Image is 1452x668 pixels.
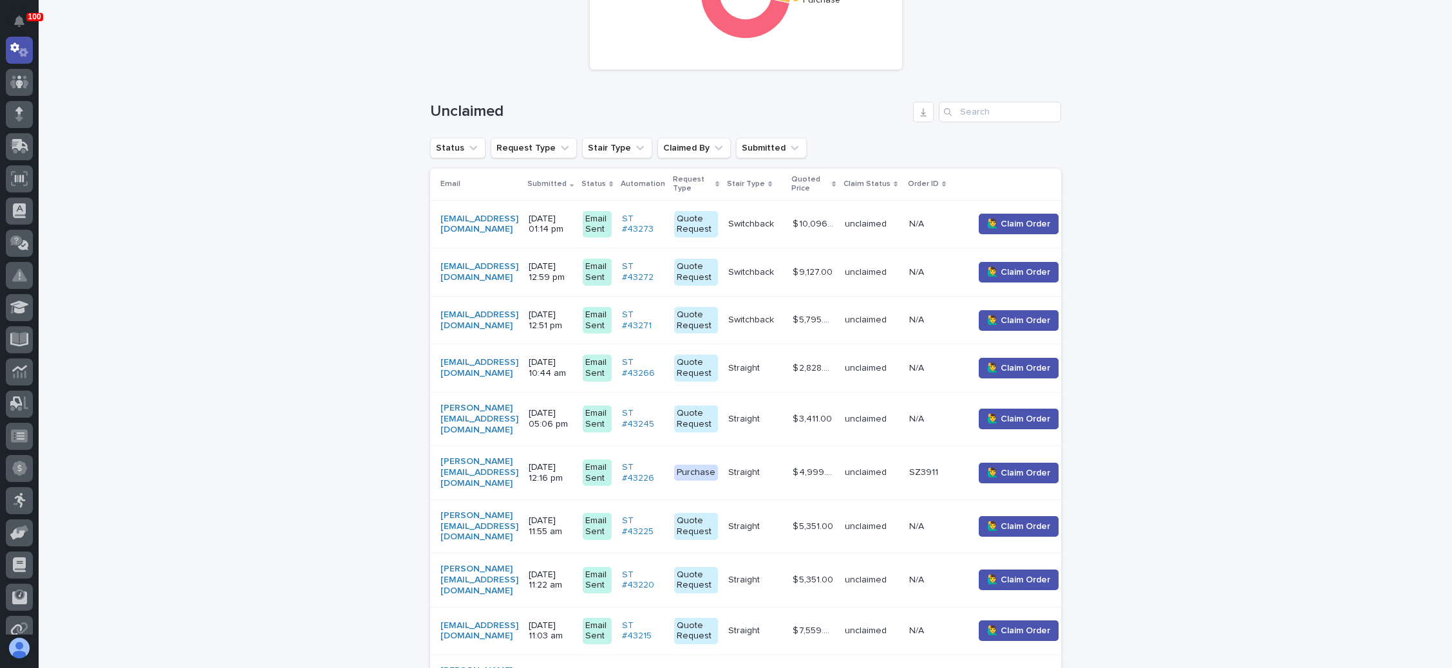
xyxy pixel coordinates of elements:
div: Purchase [674,465,718,481]
button: 🙋‍♂️ Claim Order [979,620,1059,641]
a: [EMAIL_ADDRESS][DOMAIN_NAME] [440,357,518,379]
button: Claimed By [657,138,731,158]
span: 🙋‍♂️ Claim Order [987,314,1050,327]
button: 🙋‍♂️ Claim Order [979,409,1059,429]
div: Email Sent [583,405,612,432]
p: Switchback [728,312,777,326]
a: [EMAIL_ADDRESS][DOMAIN_NAME] [440,214,518,236]
div: Quote Request [674,567,718,594]
p: [DATE] 12:51 pm [529,310,572,331]
button: 🙋‍♂️ Claim Order [979,516,1059,537]
p: [DATE] 10:44 am [529,357,572,379]
p: Order ID [908,177,939,191]
p: [DATE] 11:55 am [529,515,572,537]
button: 🙋‍♂️ Claim Order [979,570,1059,590]
p: $ 10,096.00 [793,216,837,230]
tr: [PERSON_NAME][EMAIL_ADDRESS][DOMAIN_NAME] [DATE] 12:16 pmEmail SentST #43226 PurchaseStraightStra... [430,446,1080,499]
p: Request Type [673,172,712,196]
button: 🙋‍♂️ Claim Order [979,310,1059,331]
p: Straight [728,465,762,478]
a: ST #43225 [622,515,664,537]
p: $ 5,795.00 [793,312,837,326]
button: 🙋‍♂️ Claim Order [979,358,1059,378]
p: unclaimed [845,575,899,586]
span: 🙋‍♂️ Claim Order [987,467,1050,479]
p: $ 7,559.00 [793,623,837,636]
button: Notifications [6,8,33,35]
p: [DATE] 12:16 pm [529,462,572,484]
div: Quote Request [674,513,718,540]
p: Switchback [728,264,777,278]
div: Quote Request [674,405,718,432]
p: Submitted [527,177,567,191]
p: unclaimed [845,267,899,278]
button: Submitted [736,138,807,158]
div: Email Sent [583,459,612,487]
tr: [EMAIL_ADDRESS][DOMAIN_NAME] [DATE] 10:44 amEmail SentST #43266 Quote RequestStraightStraight $ 2... [430,344,1080,393]
p: Status [581,177,606,191]
p: unclaimed [845,315,899,326]
tr: [PERSON_NAME][EMAIL_ADDRESS][DOMAIN_NAME] [DATE] 05:06 pmEmail SentST #43245 Quote RequestStraigh... [430,392,1080,445]
div: Email Sent [583,259,612,286]
div: Quote Request [674,618,718,645]
p: Email [440,177,460,191]
p: $ 5,351.00 [793,572,836,586]
p: $ 9,127.00 [793,264,835,278]
p: unclaimed [845,219,899,230]
div: Email Sent [583,513,612,540]
p: Stair Type [727,177,765,191]
p: $ 3,411.00 [793,411,834,425]
p: 100 [28,12,41,21]
p: N/A [909,216,927,230]
a: [PERSON_NAME][EMAIL_ADDRESS][DOMAIN_NAME] [440,403,518,435]
p: N/A [909,572,927,586]
button: 🙋‍♂️ Claim Order [979,463,1059,483]
p: [DATE] 11:03 am [529,620,572,642]
a: ST #43245 [622,408,664,430]
div: Email Sent [583,307,612,334]
span: 🙋‍♂️ Claim Order [987,218,1050,230]
a: ST #43220 [622,570,664,591]
span: 🙋‍♂️ Claim Order [987,266,1050,279]
tr: [EMAIL_ADDRESS][DOMAIN_NAME] [DATE] 01:14 pmEmail SentST #43273 Quote RequestSwitchbackSwitchback... [430,200,1080,248]
button: 🙋‍♂️ Claim Order [979,262,1059,283]
p: Straight [728,411,762,425]
input: Search [939,102,1061,122]
a: ST #43272 [622,261,664,283]
p: $ 5,351.00 [793,519,836,532]
a: [PERSON_NAME][EMAIL_ADDRESS][DOMAIN_NAME] [440,456,518,488]
p: N/A [909,264,927,278]
div: Quote Request [674,259,718,286]
p: $ 2,828.00 [793,360,837,374]
p: unclaimed [845,414,899,425]
a: [PERSON_NAME][EMAIL_ADDRESS][DOMAIN_NAME] [440,510,518,543]
div: Notifications100 [16,15,33,36]
button: Request Type [491,138,577,158]
p: N/A [909,519,927,532]
a: [PERSON_NAME][EMAIL_ADDRESS][DOMAIN_NAME] [440,564,518,596]
p: unclaimed [845,363,899,374]
tr: [EMAIL_ADDRESS][DOMAIN_NAME] [DATE] 12:59 pmEmail SentST #43272 Quote RequestSwitchbackSwitchback... [430,248,1080,297]
p: N/A [909,312,927,326]
a: ST #43226 [622,462,664,484]
p: unclaimed [845,521,899,532]
p: SZ3911 [909,465,941,478]
a: ST #43266 [622,357,664,379]
p: unclaimed [845,626,899,636]
p: [DATE] 01:14 pm [529,214,572,236]
p: Straight [728,623,762,636]
p: unclaimed [845,467,899,478]
tr: [PERSON_NAME][EMAIL_ADDRESS][DOMAIN_NAME] [DATE] 11:55 amEmail SentST #43225 Quote RequestStraigh... [430,499,1080,553]
div: Email Sent [583,355,612,382]
a: [EMAIL_ADDRESS][DOMAIN_NAME] [440,620,518,642]
button: Stair Type [582,138,652,158]
div: Quote Request [674,211,718,238]
p: Switchback [728,216,777,230]
p: Claim Status [844,177,891,191]
span: 🙋‍♂️ Claim Order [987,624,1050,637]
div: Email Sent [583,211,612,238]
p: N/A [909,360,927,374]
p: Straight [728,519,762,532]
p: Quoted Price [791,172,829,196]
